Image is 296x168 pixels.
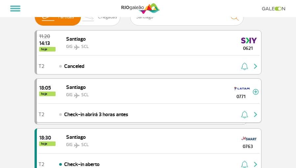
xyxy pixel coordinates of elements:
[39,34,56,39] span: 2025-08-28 11:20:00
[253,89,259,95] img: mais-info-painel-voo.svg
[234,83,250,94] img: LAN Airlines
[252,111,259,118] img: seta-direita-painel-voo.svg
[38,64,44,69] span: T2
[39,92,56,96] span: hoje
[66,84,86,91] span: Santiago
[81,44,89,49] span: SCL
[38,162,44,167] span: T2
[241,35,257,46] img: Sky Airline
[79,9,98,26] img: slider-desembarque
[81,142,89,147] span: SCL
[39,135,56,140] span: 2025-08-28 18:30:00
[66,134,86,140] span: Santiago
[39,85,56,91] span: 2025-08-28 18:05:00
[64,62,84,70] span: Canceled
[64,111,128,118] span: Check-in abrirá 3 horas antes
[66,92,72,97] span: GIG
[236,45,259,52] span: 0621
[39,141,56,146] span: hoje
[252,62,259,70] img: seta-direita-painel-voo.svg
[66,142,72,147] span: GIG
[98,9,117,26] span: Chegadas
[39,41,56,46] span: 2025-08-28 14:13:00
[229,93,253,100] span: 0771
[81,92,89,97] span: SCL
[58,9,74,26] span: Partidas
[241,62,248,70] img: sino-painel-voo.svg
[241,111,248,118] img: sino-painel-voo.svg
[241,133,257,144] img: JetSMART Airlines
[66,36,86,42] span: Santiago
[39,47,56,52] span: hoje
[38,112,44,117] span: T2
[236,143,259,150] span: 0763
[37,9,58,26] img: slider-embarque
[66,44,72,49] span: GIG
